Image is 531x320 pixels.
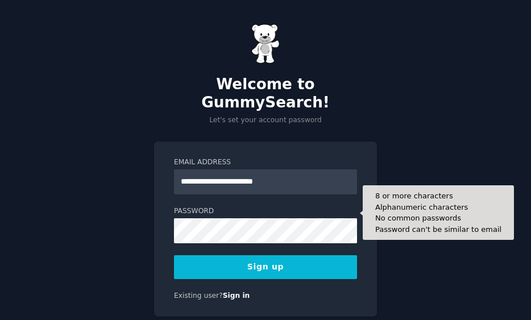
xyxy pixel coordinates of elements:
[174,157,357,168] label: Email Address
[174,206,357,217] label: Password
[174,292,223,300] span: Existing user?
[174,255,357,279] button: Sign up
[154,76,377,111] h2: Welcome to GummySearch!
[154,115,377,126] p: Let's set your account password
[223,292,250,300] a: Sign in
[251,24,280,64] img: Gummy Bear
